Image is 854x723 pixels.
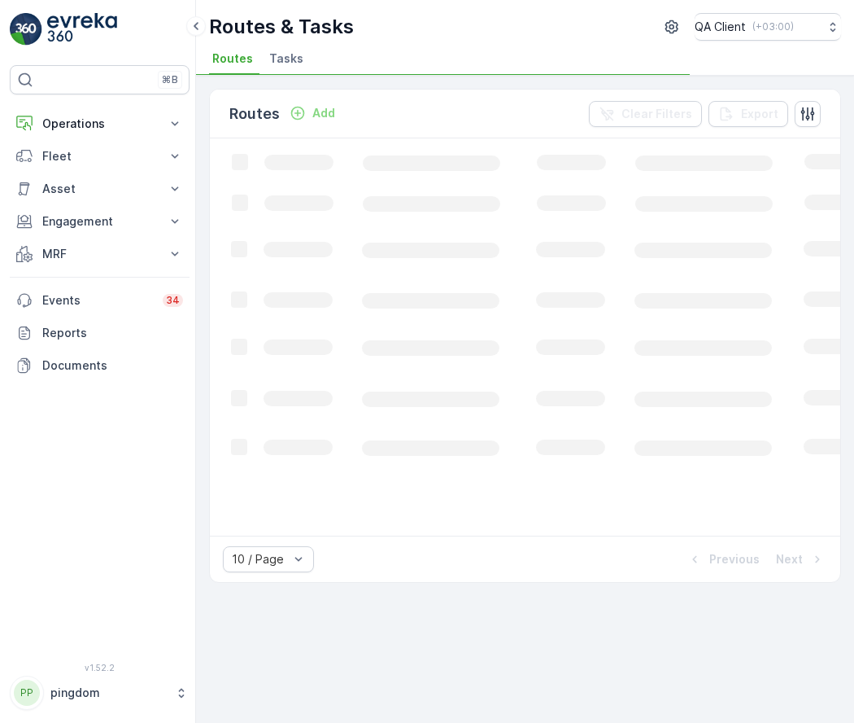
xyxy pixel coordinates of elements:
[695,13,841,41] button: QA Client(+03:00)
[774,550,827,569] button: Next
[685,550,761,569] button: Previous
[708,101,788,127] button: Export
[42,325,183,341] p: Reports
[10,205,190,238] button: Engagement
[10,238,190,270] button: MRF
[10,284,190,317] a: Events34
[752,20,794,33] p: ( +03:00 )
[741,106,778,122] p: Export
[695,19,746,35] p: QA Client
[776,551,803,567] p: Next
[47,13,117,46] img: logo_light-DOdMpM7g.png
[10,13,42,46] img: logo
[209,14,354,40] p: Routes & Tasks
[212,50,253,67] span: Routes
[10,349,190,382] a: Documents
[42,181,157,197] p: Asset
[589,101,702,127] button: Clear Filters
[283,103,342,123] button: Add
[42,116,157,132] p: Operations
[621,106,692,122] p: Clear Filters
[229,103,280,125] p: Routes
[42,357,183,374] p: Documents
[162,73,178,86] p: ⌘B
[50,685,167,701] p: pingdom
[10,676,190,710] button: PPpingdom
[709,551,760,567] p: Previous
[42,246,157,262] p: MRF
[42,148,157,164] p: Fleet
[42,213,157,230] p: Engagement
[10,317,190,349] a: Reports
[269,50,303,67] span: Tasks
[14,680,40,706] div: PP
[166,294,180,307] p: 34
[10,663,190,673] span: v 1.52.2
[42,292,153,309] p: Events
[10,173,190,205] button: Asset
[312,105,335,121] p: Add
[10,107,190,140] button: Operations
[10,140,190,173] button: Fleet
